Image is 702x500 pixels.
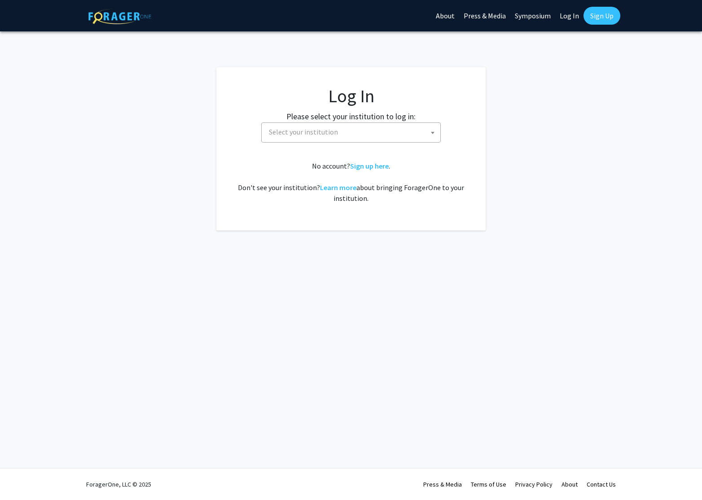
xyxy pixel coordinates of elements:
[234,85,468,107] h1: Log In
[471,480,506,488] a: Terms of Use
[423,480,462,488] a: Press & Media
[286,110,416,122] label: Please select your institution to log in:
[269,127,338,136] span: Select your institution
[587,480,616,488] a: Contact Us
[584,7,620,25] a: Sign Up
[265,123,440,141] span: Select your institution
[320,183,356,192] a: Learn more about bringing ForagerOne to your institution
[350,161,389,170] a: Sign up here
[515,480,553,488] a: Privacy Policy
[562,480,578,488] a: About
[261,122,441,143] span: Select your institution
[86,469,151,500] div: ForagerOne, LLC © 2025
[88,9,151,24] img: ForagerOne Logo
[234,161,468,204] div: No account? . Don't see your institution? about bringing ForagerOne to your institution.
